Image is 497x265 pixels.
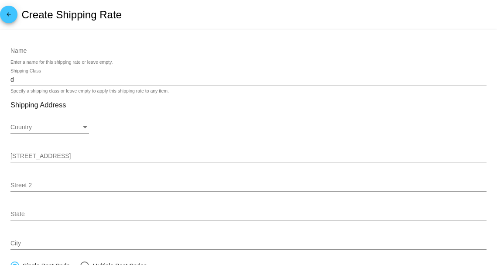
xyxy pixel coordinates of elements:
[10,101,487,109] h3: Shipping Address
[10,153,487,160] input: Street 1
[10,124,32,131] span: Country
[21,9,121,21] h2: Create Shipping Rate
[10,124,89,131] mat-select: Country
[10,60,113,65] div: Enter a name for this shipping rate or leave empty.
[10,211,487,218] input: State
[10,240,487,247] input: City
[3,11,14,22] mat-icon: arrow_back
[10,89,169,94] div: Specify a shipping class or leave empty to apply this shipping rate to any item.
[10,182,487,189] input: Street 2
[10,48,487,55] input: Name
[10,76,487,83] input: Shipping Class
